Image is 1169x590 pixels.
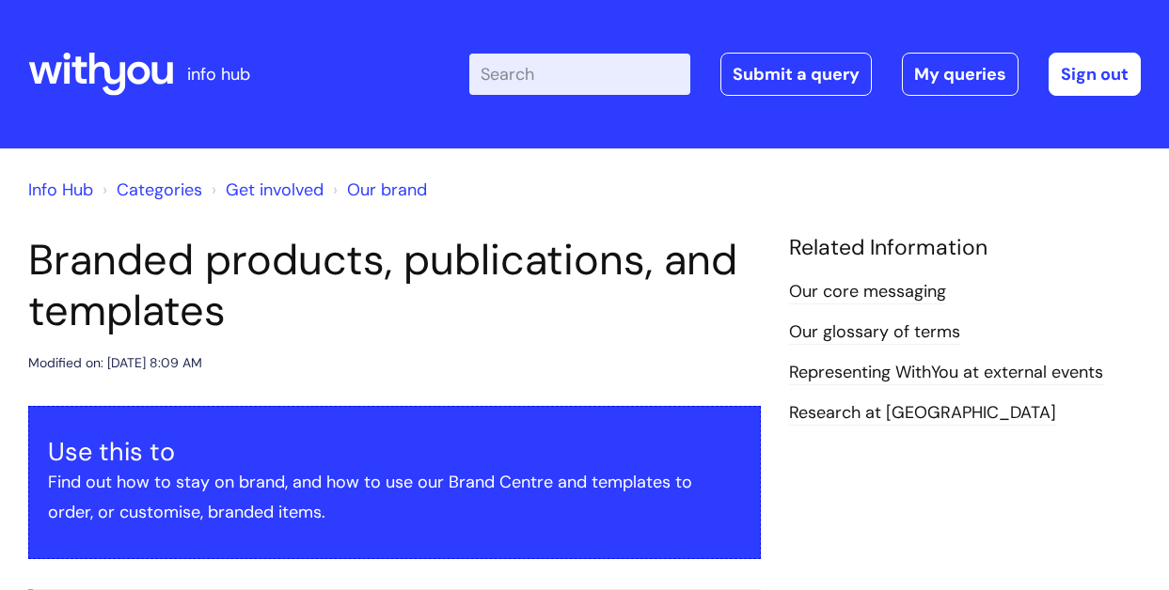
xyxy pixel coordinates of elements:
li: Our brand [328,175,427,205]
p: info hub [187,59,250,89]
a: My queries [902,53,1019,96]
input: Search [469,54,690,95]
li: Get involved [207,175,324,205]
a: Our core messaging [789,280,946,304]
h4: Related Information [789,235,1141,261]
div: | - [469,53,1141,96]
a: Categories [117,179,202,201]
h3: Use this to [48,437,741,467]
a: Sign out [1049,53,1141,96]
a: Submit a query [720,53,872,96]
a: Representing WithYou at external events [789,361,1103,385]
p: Find out how to stay on brand, and how to use our Brand Centre and templates to order, or customi... [48,467,741,528]
a: Research at [GEOGRAPHIC_DATA] [789,401,1056,426]
a: Our glossary of terms [789,320,960,345]
a: Get involved [226,179,324,201]
a: Info Hub [28,179,93,201]
li: Solution home [98,175,202,205]
h1: Branded products, publications, and templates [28,235,761,336]
a: Our brand [347,179,427,201]
div: Modified on: [DATE] 8:09 AM [28,351,202,375]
